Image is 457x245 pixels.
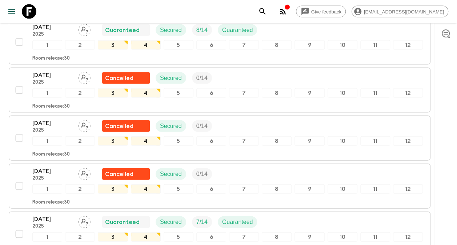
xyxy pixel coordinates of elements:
[78,74,91,80] span: Assign pack leader
[78,170,91,176] span: Assign pack leader
[65,232,95,242] div: 2
[98,184,128,194] div: 3
[196,122,208,130] p: 0 / 14
[255,4,270,19] button: search adventures
[229,40,259,50] div: 7
[32,119,72,128] p: [DATE]
[32,104,70,109] p: Room release: 30
[196,40,226,50] div: 6
[229,88,259,98] div: 7
[131,232,161,242] div: 4
[360,40,390,50] div: 11
[156,216,186,228] div: Secured
[192,24,212,36] div: Trip Fill
[105,170,133,178] p: Cancelled
[32,32,72,37] p: 2025
[196,232,226,242] div: 6
[196,74,208,83] p: 0 / 14
[164,232,193,242] div: 5
[65,40,95,50] div: 2
[32,176,72,181] p: 2025
[32,128,72,133] p: 2025
[307,9,345,15] span: Give feedback
[192,216,212,228] div: Trip Fill
[294,184,324,194] div: 9
[160,218,182,226] p: Secured
[360,9,448,15] span: [EMAIL_ADDRESS][DOMAIN_NAME]
[102,168,150,180] div: Flash Pack cancellation
[78,26,91,32] span: Assign pack leader
[352,6,448,17] div: [EMAIL_ADDRESS][DOMAIN_NAME]
[78,218,91,224] span: Assign pack leader
[294,232,324,242] div: 9
[229,184,259,194] div: 7
[229,136,259,146] div: 7
[105,218,140,226] p: Guaranteed
[156,72,186,84] div: Secured
[65,136,95,146] div: 2
[9,164,430,209] button: [DATE]2025Assign pack leaderFlash Pack cancellationSecuredTrip Fill123456789101112Room release:30
[393,184,423,194] div: 12
[32,40,62,50] div: 1
[156,24,186,36] div: Secured
[105,26,140,35] p: Guaranteed
[328,88,357,98] div: 10
[296,6,346,17] a: Give feedback
[262,88,292,98] div: 8
[360,136,390,146] div: 11
[164,40,193,50] div: 5
[393,88,423,98] div: 12
[164,136,193,146] div: 5
[196,218,208,226] p: 7 / 14
[78,122,91,128] span: Assign pack leader
[328,40,357,50] div: 10
[32,152,70,157] p: Room release: 30
[328,232,357,242] div: 10
[229,232,259,242] div: 7
[32,167,72,176] p: [DATE]
[192,120,212,132] div: Trip Fill
[156,168,186,180] div: Secured
[131,136,161,146] div: 4
[294,40,324,50] div: 9
[393,232,423,242] div: 12
[102,72,150,84] div: Flash Pack cancellation
[360,232,390,242] div: 11
[32,224,72,229] p: 2025
[262,136,292,146] div: 8
[192,168,212,180] div: Trip Fill
[160,122,182,130] p: Secured
[9,20,430,65] button: [DATE]2025Assign pack leaderGuaranteedSecuredTrip FillGuaranteed123456789101112Room release:30
[98,40,128,50] div: 3
[222,26,253,35] p: Guaranteed
[131,40,161,50] div: 4
[32,88,62,98] div: 1
[32,71,72,80] p: [DATE]
[196,170,208,178] p: 0 / 14
[65,88,95,98] div: 2
[192,72,212,84] div: Trip Fill
[32,23,72,32] p: [DATE]
[98,136,128,146] div: 3
[9,116,430,161] button: [DATE]2025Assign pack leaderFlash Pack cancellationSecuredTrip Fill123456789101112Room release:30
[196,136,226,146] div: 6
[105,74,133,83] p: Cancelled
[196,184,226,194] div: 6
[360,88,390,98] div: 11
[328,136,357,146] div: 10
[102,120,150,132] div: Flash Pack cancellation
[32,80,72,85] p: 2025
[32,56,70,61] p: Room release: 30
[32,184,62,194] div: 1
[105,122,133,130] p: Cancelled
[196,26,208,35] p: 8 / 14
[32,136,62,146] div: 1
[9,68,430,113] button: [DATE]2025Assign pack leaderFlash Pack cancellationSecuredTrip Fill123456789101112Room release:30
[262,232,292,242] div: 8
[262,184,292,194] div: 8
[131,184,161,194] div: 4
[294,88,324,98] div: 9
[65,184,95,194] div: 2
[393,136,423,146] div: 12
[160,26,182,35] p: Secured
